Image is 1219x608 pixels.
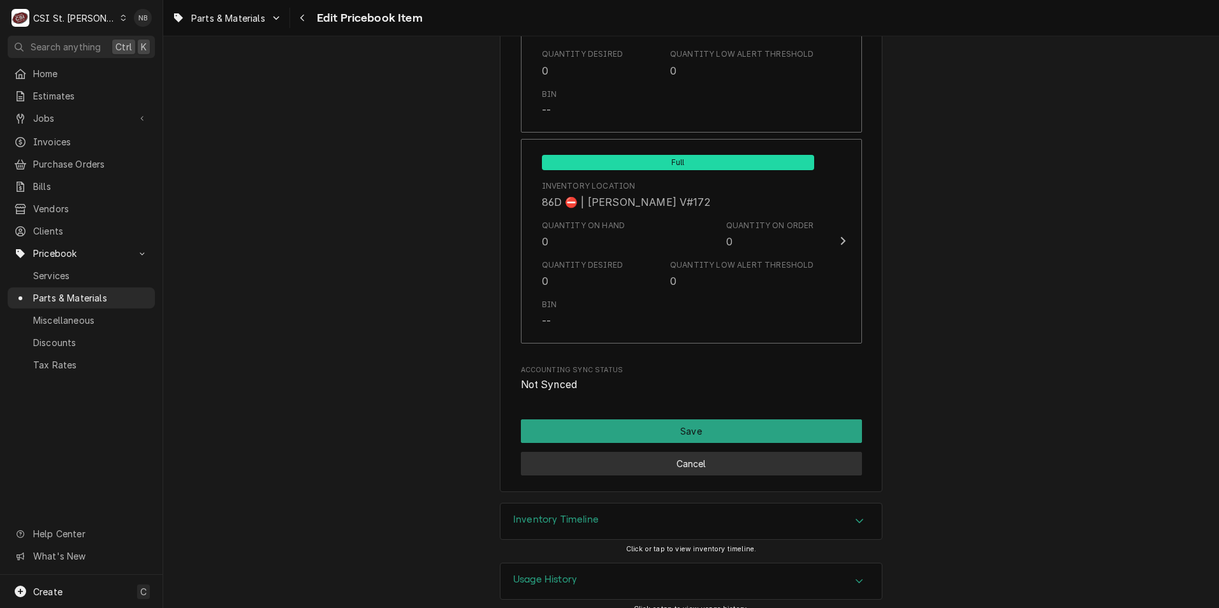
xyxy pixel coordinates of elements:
span: Search anything [31,40,101,54]
span: Clients [33,224,149,238]
div: Bin [542,299,557,328]
a: Clients [8,221,155,242]
div: Quantity on Order [726,220,814,231]
div: CSI St. Louis's Avatar [11,9,29,27]
div: -- [542,103,551,118]
div: Accounting Sync Status [521,365,862,393]
span: Estimates [33,89,149,103]
div: Quantity Desired [542,259,624,289]
div: NB [134,9,152,27]
a: Services [8,265,155,286]
div: -- [542,314,551,329]
span: Help Center [33,527,147,540]
span: Full [542,155,814,170]
span: Bills [33,180,149,193]
span: Invoices [33,135,149,148]
a: Home [8,63,155,84]
span: Vendors [33,202,149,215]
div: Usage History [500,563,882,600]
div: Bin [542,89,557,100]
div: 86D ⛔️ | [PERSON_NAME] V#172 [542,194,710,210]
span: Discounts [33,336,149,349]
a: Invoices [8,131,155,152]
div: C [11,9,29,27]
a: Vendors [8,198,155,219]
button: Accordion Details Expand Trigger [500,563,882,599]
div: 0 [542,63,548,78]
div: Nick Badolato's Avatar [134,9,152,27]
span: Miscellaneous [33,314,149,327]
span: Create [33,586,62,597]
div: Inventory Location [542,180,636,192]
div: Full [542,154,814,170]
span: Accounting Sync Status [521,365,862,375]
div: 0 [542,234,548,249]
div: Quantity Desired [542,259,624,271]
div: Bin [542,299,557,310]
div: 0 [542,273,548,289]
div: Quantity on Order [726,220,814,249]
div: Button Group [521,419,862,475]
div: 0 [726,234,733,249]
a: Parts & Materials [8,287,155,308]
h3: Inventory Timeline [513,514,599,526]
a: Go to Help Center [8,523,155,544]
a: Purchase Orders [8,154,155,175]
span: Parts & Materials [191,11,265,25]
span: Click or tap to view inventory timeline. [626,545,756,553]
div: Button Group Row [521,419,862,443]
span: C [140,585,147,598]
span: Accounting Sync Status [521,377,862,393]
span: Home [33,67,149,80]
button: Cancel [521,452,862,475]
div: Quantity Desired [542,48,624,78]
button: Update Inventory Level [521,139,862,344]
a: Discounts [8,332,155,353]
span: Purchase Orders [33,157,149,171]
span: Tax Rates [33,358,149,372]
a: Tax Rates [8,354,155,375]
a: Bills [8,176,155,197]
a: Go to Parts & Materials [167,8,287,29]
span: Pricebook [33,247,129,260]
div: 0 [670,63,676,78]
span: Parts & Materials [33,291,149,305]
h3: Usage History [513,574,577,586]
button: Save [521,419,862,443]
a: Go to Jobs [8,108,155,129]
div: Quantity Desired [542,48,624,60]
span: Jobs [33,112,129,125]
div: Quantity Low Alert Threshold [670,48,814,60]
div: Quantity on Hand [542,220,625,231]
span: K [141,40,147,54]
div: Bin [542,89,557,118]
span: Not Synced [521,379,578,391]
div: Button Group Row [521,443,862,475]
span: Ctrl [115,40,132,54]
div: CSI St. [PERSON_NAME] [33,11,116,25]
div: Quantity Low Alert Threshold [670,259,814,271]
button: Accordion Details Expand Trigger [500,503,882,539]
div: Quantity Low Alert Threshold [670,48,814,78]
a: Go to Pricebook [8,243,155,264]
div: Accordion Header [500,503,882,539]
div: Quantity on Hand [542,220,625,249]
div: 0 [670,273,676,289]
button: Navigate back [293,8,313,28]
span: What's New [33,549,147,563]
div: Accordion Header [500,563,882,599]
button: Search anythingCtrlK [8,36,155,58]
a: Miscellaneous [8,310,155,331]
div: Location [542,180,710,210]
span: Edit Pricebook Item [313,10,423,27]
div: Quantity Low Alert Threshold [670,259,814,289]
a: Estimates [8,85,155,106]
span: Services [33,269,149,282]
div: Inventory Timeline [500,503,882,540]
a: Go to What's New [8,546,155,567]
